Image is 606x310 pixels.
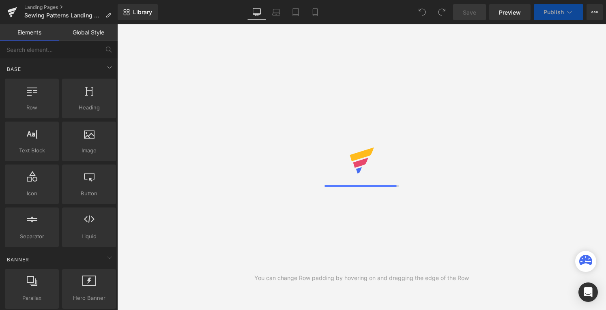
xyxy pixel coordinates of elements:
button: Publish [534,4,583,20]
button: Undo [414,4,430,20]
span: Separator [7,232,56,241]
span: Library [133,9,152,16]
button: Redo [434,4,450,20]
div: You can change Row padding by hovering on and dragging the edge of the Row [254,274,469,282]
div: Open Intercom Messenger [578,282,598,302]
a: Desktop [247,4,266,20]
a: Landing Pages [24,4,118,11]
span: Publish [544,9,564,15]
span: Text Block [7,146,56,155]
span: Base [6,65,22,73]
span: Row [7,103,56,112]
span: Liquid [64,232,114,241]
span: Banner [6,256,30,263]
span: Button [64,189,114,198]
span: Hero Banner [64,294,114,302]
a: New Library [118,4,158,20]
a: Laptop [266,4,286,20]
a: Tablet [286,4,305,20]
span: Parallax [7,294,56,302]
span: Image [64,146,114,155]
span: Sewing Patterns Landing Page [24,12,102,19]
button: More [587,4,603,20]
span: Icon [7,189,56,198]
a: Preview [489,4,531,20]
span: Preview [499,8,521,17]
a: Global Style [59,24,118,41]
a: Mobile [305,4,325,20]
span: Save [463,8,476,17]
span: Heading [64,103,114,112]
